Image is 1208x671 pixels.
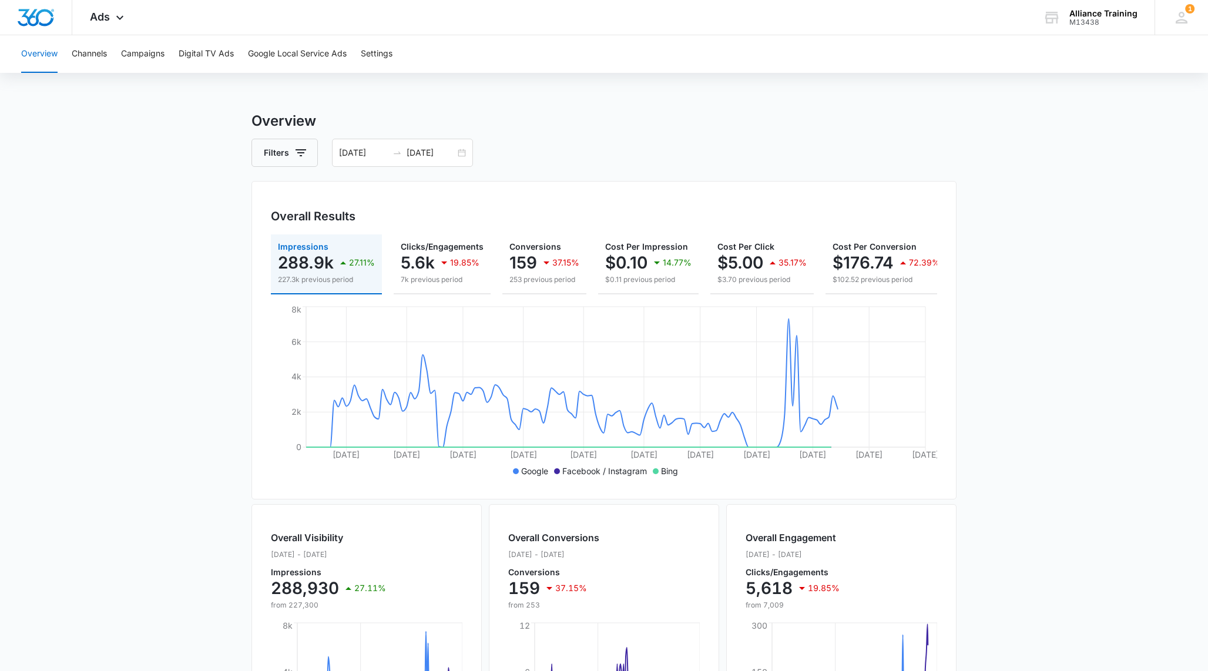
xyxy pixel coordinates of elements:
[179,35,234,73] button: Digital TV Ads
[717,253,763,272] p: $5.00
[743,449,770,459] tspan: [DATE]
[296,442,301,452] tspan: 0
[21,35,58,73] button: Overview
[393,449,420,459] tspan: [DATE]
[1185,4,1194,14] div: notifications count
[508,531,599,545] h2: Overall Conversions
[271,600,386,610] p: from 227,300
[509,253,537,272] p: 159
[552,259,579,267] p: 37.15%
[663,259,692,267] p: 14.77%
[278,274,375,285] p: 227.3k previous period
[833,241,917,251] span: Cost Per Conversion
[808,584,840,592] p: 19.85%
[661,465,678,477] p: Bing
[509,241,561,251] span: Conversions
[339,146,388,159] input: Start date
[508,568,599,576] p: Conversions
[746,579,793,598] p: 5,618
[278,253,334,272] p: 288.9k
[271,207,355,225] h3: Overall Results
[283,620,293,630] tspan: 8k
[361,35,392,73] button: Settings
[751,620,767,630] tspan: 300
[630,449,657,459] tspan: [DATE]
[746,531,840,545] h2: Overall Engagement
[349,259,375,267] p: 27.11%
[278,241,328,251] span: Impressions
[271,549,386,560] p: [DATE] - [DATE]
[605,253,647,272] p: $0.10
[509,274,579,285] p: 253 previous period
[833,253,894,272] p: $176.74
[333,449,360,459] tspan: [DATE]
[248,35,347,73] button: Google Local Service Ads
[510,449,537,459] tspan: [DATE]
[90,11,110,23] span: Ads
[271,531,386,545] h2: Overall Visibility
[354,584,386,592] p: 27.11%
[392,148,402,157] span: swap-right
[449,449,477,459] tspan: [DATE]
[251,139,318,167] button: Filters
[519,620,530,630] tspan: 12
[291,337,301,347] tspan: 6k
[508,579,540,598] p: 159
[72,35,107,73] button: Channels
[407,146,455,159] input: End date
[1069,9,1137,18] div: account name
[717,241,774,251] span: Cost Per Click
[779,259,807,267] p: 35.17%
[401,274,484,285] p: 7k previous period
[521,465,548,477] p: Google
[291,371,301,381] tspan: 4k
[1185,4,1194,14] span: 1
[291,407,301,417] tspan: 2k
[746,549,840,560] p: [DATE] - [DATE]
[570,449,597,459] tspan: [DATE]
[121,35,165,73] button: Campaigns
[291,304,301,314] tspan: 8k
[687,449,714,459] tspan: [DATE]
[508,549,599,560] p: [DATE] - [DATE]
[909,259,940,267] p: 72.39%
[605,274,692,285] p: $0.11 previous period
[799,449,826,459] tspan: [DATE]
[401,241,484,251] span: Clicks/Engagements
[605,241,688,251] span: Cost Per Impression
[1069,18,1137,26] div: account id
[717,274,807,285] p: $3.70 previous period
[555,584,587,592] p: 37.15%
[855,449,882,459] tspan: [DATE]
[392,148,402,157] span: to
[912,449,939,459] tspan: [DATE]
[271,568,386,576] p: Impressions
[833,274,940,285] p: $102.52 previous period
[562,465,647,477] p: Facebook / Instagram
[746,568,840,576] p: Clicks/Engagements
[746,600,840,610] p: from 7,009
[271,579,339,598] p: 288,930
[251,110,957,132] h3: Overview
[450,259,479,267] p: 19.85%
[401,253,435,272] p: 5.6k
[508,600,599,610] p: from 253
